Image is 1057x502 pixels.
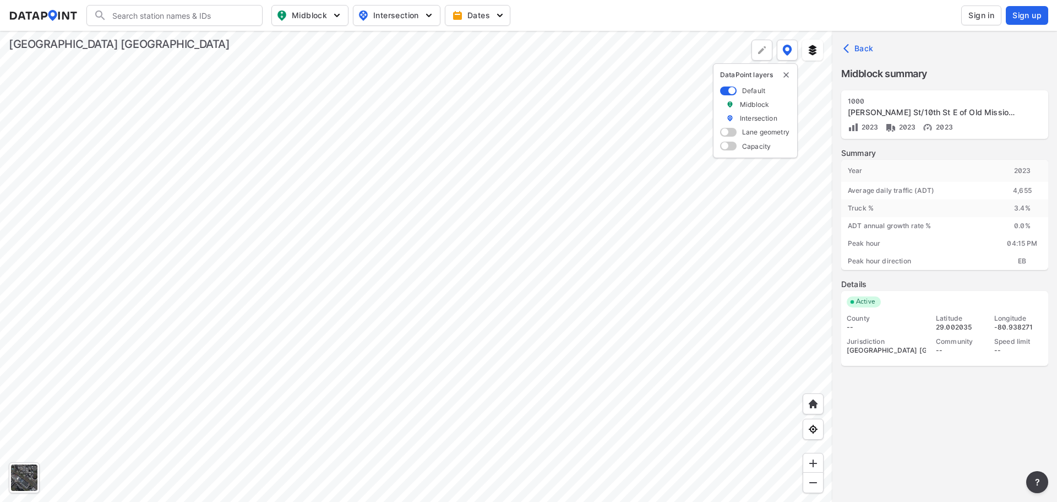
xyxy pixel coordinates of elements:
[742,142,771,151] label: Capacity
[803,472,824,493] div: Zoom out
[777,40,798,61] button: DataPoint layers
[848,107,1016,118] div: Josephine St/10th St E of Old Mission Rd [1000]
[847,337,926,346] div: Jurisdiction
[968,10,994,21] span: Sign in
[803,393,824,414] div: Home
[271,5,348,26] button: Midblock
[936,323,984,332] div: 29.002035
[756,45,767,56] img: +Dz8AAAAASUVORK5CYII=
[846,43,874,54] span: Back
[996,199,1048,217] div: 3.4 %
[331,10,342,21] img: 5YPKRKmlfpI5mqlR8AD95paCi+0kK1fRFDJSaMmawlwaeJcJwk9O2fotCW5ve9gAAAAASUVORK5CYII=
[782,45,792,56] img: data-point-layers.37681fc9.svg
[720,71,791,79] p: DataPoint layers
[841,148,1048,159] label: Summary
[841,66,1048,82] label: Midblock summary
[808,477,819,488] img: MAAAAAElFTkSuQmCC
[841,40,878,57] button: Back
[9,10,78,21] img: dataPointLogo.9353c09d.svg
[742,86,765,95] label: Default
[847,323,926,332] div: --
[445,5,510,26] button: Dates
[782,71,791,79] img: close-external-leyer.3061a1c7.svg
[808,398,819,409] img: +XpAUvaXAN7GudzAAAAAElFTkSuQmCC
[742,127,789,137] label: Lane geometry
[841,182,996,199] div: Average daily traffic (ADT)
[994,314,1043,323] div: Longitude
[275,9,288,22] img: map_pin_mid.602f9df1.svg
[726,114,734,123] img: marker_Intersection.6861001b.svg
[841,252,996,270] div: Peak hour direction
[996,252,1048,270] div: EB
[852,296,881,307] span: Active
[847,346,926,355] div: [GEOGRAPHIC_DATA] [GEOGRAPHIC_DATA]
[353,5,440,26] button: Intersection
[808,458,819,469] img: ZvzfEJKXnyWIrJytrsY285QMwk63cM6Drc+sIAAAAASUVORK5CYII=
[452,10,463,21] img: calendar-gold.39a51dde.svg
[358,9,433,22] span: Intersection
[740,100,769,109] label: Midblock
[1012,10,1042,21] span: Sign up
[996,160,1048,182] div: 2023
[802,40,823,61] button: External layers
[936,314,984,323] div: Latitude
[896,123,916,131] span: 2023
[859,123,879,131] span: 2023
[782,71,791,79] button: delete
[959,6,1004,25] a: Sign in
[847,314,926,323] div: County
[996,235,1048,252] div: 04:15 PM
[107,7,255,24] input: Search
[996,217,1048,235] div: 0.0 %
[494,10,505,21] img: 5YPKRKmlfpI5mqlR8AD95paCi+0kK1fRFDJSaMmawlwaeJcJwk9O2fotCW5ve9gAAAAASUVORK5CYII=
[841,279,1048,290] label: Details
[841,235,996,252] div: Peak hour
[848,97,1016,106] div: 1000
[996,182,1048,199] div: 4,655
[936,346,984,355] div: --
[9,462,40,493] div: Toggle basemap
[423,10,434,21] img: 5YPKRKmlfpI5mqlR8AD95paCi+0kK1fRFDJSaMmawlwaeJcJwk9O2fotCW5ve9gAAAAASUVORK5CYII=
[841,217,996,235] div: ADT annual growth rate %
[740,114,777,123] label: Intersection
[841,199,996,217] div: Truck %
[936,337,984,346] div: Community
[803,419,824,440] div: View my location
[885,122,896,133] img: Vehicle class
[1006,6,1048,25] button: Sign up
[841,160,996,182] div: Year
[922,122,933,133] img: Vehicle speed
[357,9,370,22] img: map_pin_int.54838e6b.svg
[808,424,819,435] img: zeq5HYn9AnE9l6UmnFLPAAAAAElFTkSuQmCC
[848,122,859,133] img: Volume count
[994,323,1043,332] div: -80.938271
[994,337,1043,346] div: Speed limit
[807,45,818,56] img: layers.ee07997e.svg
[1004,6,1048,25] a: Sign up
[994,346,1043,355] div: --
[961,6,1001,25] button: Sign in
[454,10,503,21] span: Dates
[726,100,734,109] img: marker_Midblock.5ba75e30.svg
[1033,476,1042,489] span: ?
[1026,471,1048,493] button: more
[751,40,772,61] div: Polygon tool
[276,9,341,22] span: Midblock
[933,123,953,131] span: 2023
[9,36,230,52] div: [GEOGRAPHIC_DATA] [GEOGRAPHIC_DATA]
[803,453,824,474] div: Zoom in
